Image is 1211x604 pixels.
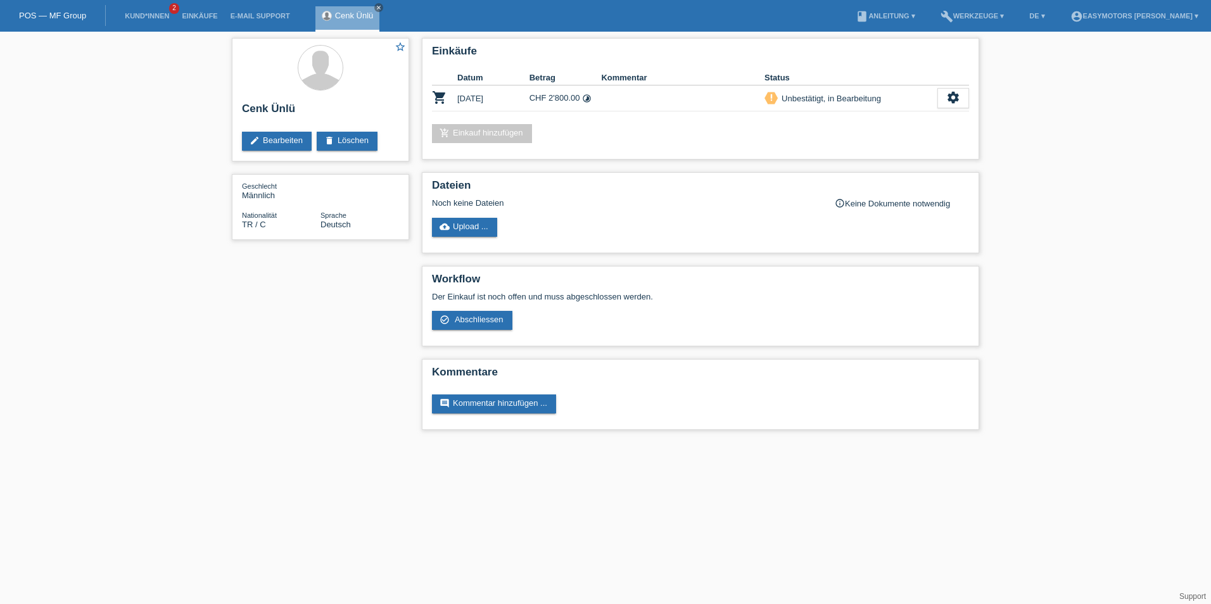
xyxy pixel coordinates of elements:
[1179,592,1206,601] a: Support
[778,92,881,105] div: Unbestätigt, in Bearbeitung
[374,3,383,12] a: close
[242,132,312,151] a: editBearbeiten
[432,90,447,105] i: POSP00026797
[934,12,1011,20] a: buildWerkzeuge ▾
[941,10,953,23] i: build
[432,179,969,198] h2: Dateien
[432,273,969,292] h2: Workflow
[432,198,819,208] div: Noch keine Dateien
[432,124,532,143] a: add_shopping_cartEinkauf hinzufügen
[582,94,592,103] i: Fixe Raten (24 Raten)
[432,366,969,385] h2: Kommentare
[432,311,512,330] a: check_circle_outline Abschliessen
[1070,10,1083,23] i: account_circle
[242,182,277,190] span: Geschlecht
[324,135,334,146] i: delete
[317,132,377,151] a: deleteLöschen
[242,220,266,229] span: Türkei / C / 24.11.1977
[175,12,224,20] a: Einkäufe
[529,85,602,111] td: CHF 2'800.00
[529,70,602,85] th: Betrag
[835,198,969,208] div: Keine Dokumente notwendig
[432,45,969,64] h2: Einkäufe
[764,70,937,85] th: Status
[335,11,374,20] a: Cenk Ünlü
[19,11,86,20] a: POS — MF Group
[320,220,351,229] span: Deutsch
[242,181,320,200] div: Männlich
[320,211,346,219] span: Sprache
[767,93,776,102] i: priority_high
[395,41,406,54] a: star_border
[242,103,399,122] h2: Cenk Ünlü
[440,315,450,325] i: check_circle_outline
[440,398,450,408] i: comment
[946,91,960,104] i: settings
[376,4,382,11] i: close
[856,10,868,23] i: book
[432,218,497,237] a: cloud_uploadUpload ...
[224,12,296,20] a: E-Mail Support
[455,315,504,324] span: Abschliessen
[849,12,921,20] a: bookAnleitung ▾
[242,211,277,219] span: Nationalität
[440,222,450,232] i: cloud_upload
[440,128,450,138] i: add_shopping_cart
[1064,12,1205,20] a: account_circleEasymotors [PERSON_NAME] ▾
[457,70,529,85] th: Datum
[835,198,845,208] i: info_outline
[395,41,406,53] i: star_border
[432,292,969,301] p: Der Einkauf ist noch offen und muss abgeschlossen werden.
[601,70,764,85] th: Kommentar
[118,12,175,20] a: Kund*innen
[1023,12,1051,20] a: DE ▾
[250,135,260,146] i: edit
[169,3,179,14] span: 2
[457,85,529,111] td: [DATE]
[432,394,556,413] a: commentKommentar hinzufügen ...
